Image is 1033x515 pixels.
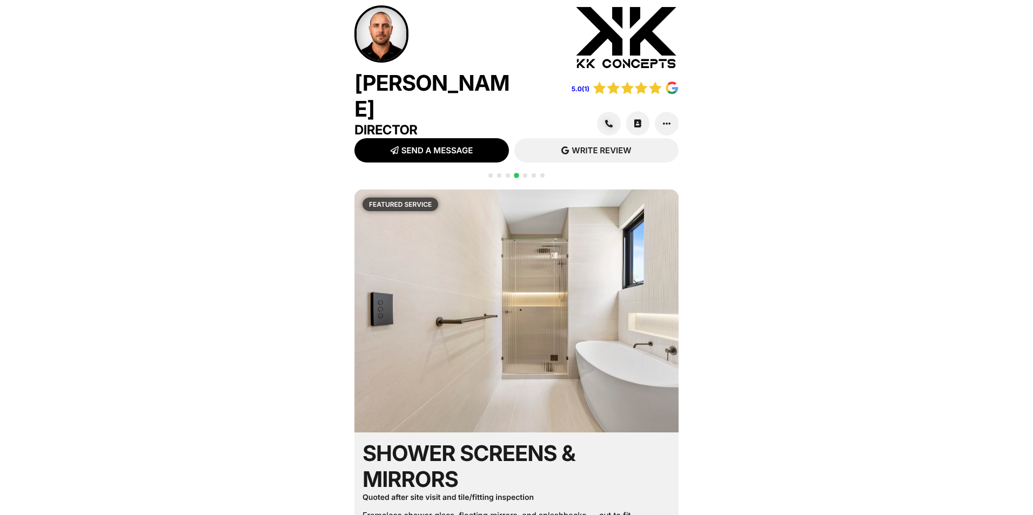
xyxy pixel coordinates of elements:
[354,122,516,138] h3: Director
[523,173,527,178] span: Go to slide 5
[514,138,679,162] a: WRITE REVIEW
[532,173,536,178] span: Go to slide 6
[540,173,545,178] span: Go to slide 7
[572,146,631,154] span: WRITE REVIEW
[363,492,670,503] h6: Quoted after site visit and tile/fitting inspection
[506,173,510,178] span: Go to slide 3
[363,441,668,492] h2: Shower Screens & Mirrors
[369,199,432,210] p: Featured Service
[401,146,473,154] span: SEND A MESSAGE
[354,138,509,162] a: SEND A MESSAGE
[497,173,501,178] span: Go to slide 2
[572,85,589,93] a: 5.0(1)
[354,70,516,122] h2: [PERSON_NAME]
[488,173,493,178] span: Go to slide 1
[514,173,519,178] span: Go to slide 4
